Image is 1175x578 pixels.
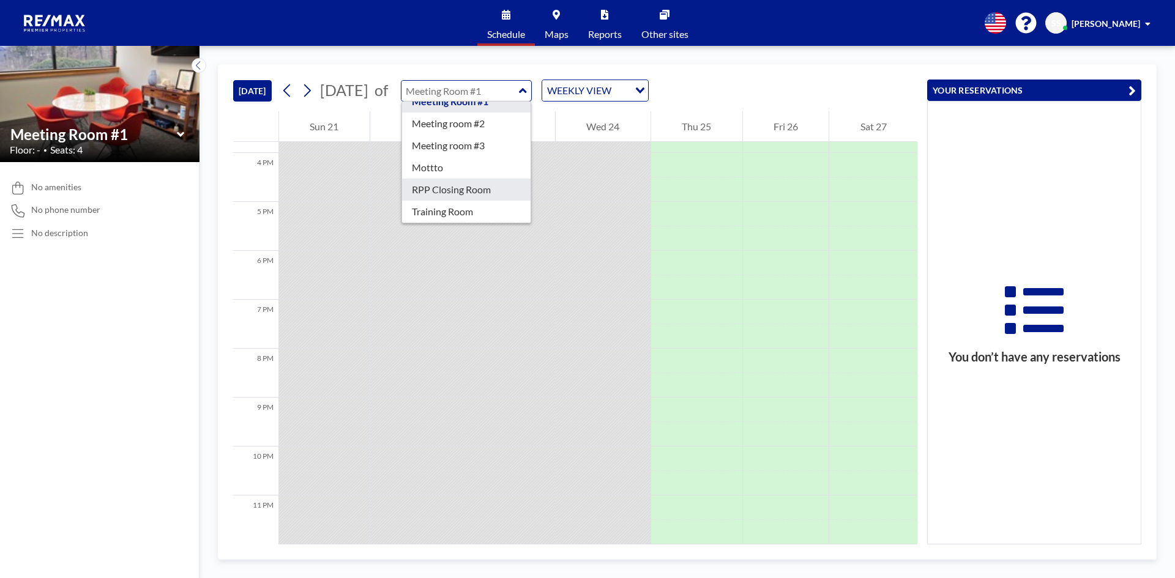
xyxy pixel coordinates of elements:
div: 4 PM [233,153,278,202]
span: No phone number [31,204,100,215]
div: 9 PM [233,398,278,446]
div: 8 PM [233,349,278,398]
input: Meeting Room #1 [10,125,177,143]
button: YOUR RESERVATIONS [927,80,1141,101]
div: No description [31,228,88,239]
span: SS [1051,18,1061,29]
input: Meeting Room #1 [401,81,519,101]
div: Meeting Room #1 [402,91,531,113]
div: 5 PM [233,202,278,251]
div: Meeting room #3 [402,135,531,157]
button: [DATE] [233,80,272,102]
div: 6 PM [233,251,278,300]
div: Wed 24 [556,111,651,142]
div: RPP Closing Room [402,179,531,201]
div: Thu 25 [651,111,742,142]
span: Other sites [641,29,688,39]
span: Floor: - [10,144,40,156]
div: Sun 21 [279,111,370,142]
div: Training Room [402,201,531,223]
div: Search for option [542,80,648,101]
input: Search for option [615,83,628,98]
div: 11 PM [233,495,278,544]
span: Maps [545,29,569,39]
span: Seats: 4 [50,144,83,156]
div: Mon 22 [370,111,465,142]
span: WEEKLY VIEW [545,83,614,98]
div: 7 PM [233,300,278,349]
span: of [375,81,388,100]
div: Sat 27 [829,111,917,142]
div: Mottto [402,157,531,179]
h3: You don’t have any reservations [928,349,1141,365]
span: [PERSON_NAME] [1072,18,1140,29]
div: 10 PM [233,446,278,495]
span: [DATE] [320,81,368,99]
div: Meeting room #2 [402,113,531,135]
img: organization-logo [20,11,91,35]
span: Schedule [487,29,525,39]
span: Reports [588,29,622,39]
span: No amenities [31,182,81,193]
div: Fri 26 [743,111,829,142]
span: • [43,146,47,154]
